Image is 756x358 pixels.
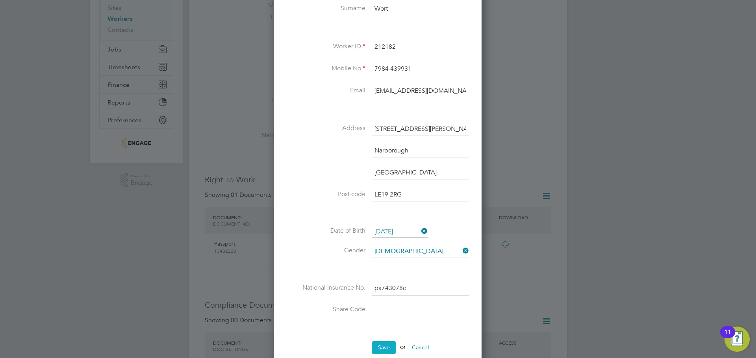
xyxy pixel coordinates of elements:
label: Date of Birth [287,227,365,235]
label: Post code [287,190,365,198]
button: Cancel [406,341,435,354]
label: Gender [287,246,365,255]
label: Surname [287,4,365,13]
input: Address line 2 [372,144,469,158]
label: Worker ID [287,42,365,51]
label: Mobile No [287,64,365,73]
div: 11 [724,332,731,342]
input: Address line 3 [372,166,469,180]
input: Address line 1 [372,122,469,136]
button: Save [372,341,396,354]
input: Select one [372,246,469,257]
label: Address [287,124,365,132]
input: Select one [372,226,428,238]
label: National Insurance No. [287,284,365,292]
label: Share Code [287,305,365,314]
button: Open Resource Center, 11 new notifications [724,327,750,352]
label: Email [287,86,365,95]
